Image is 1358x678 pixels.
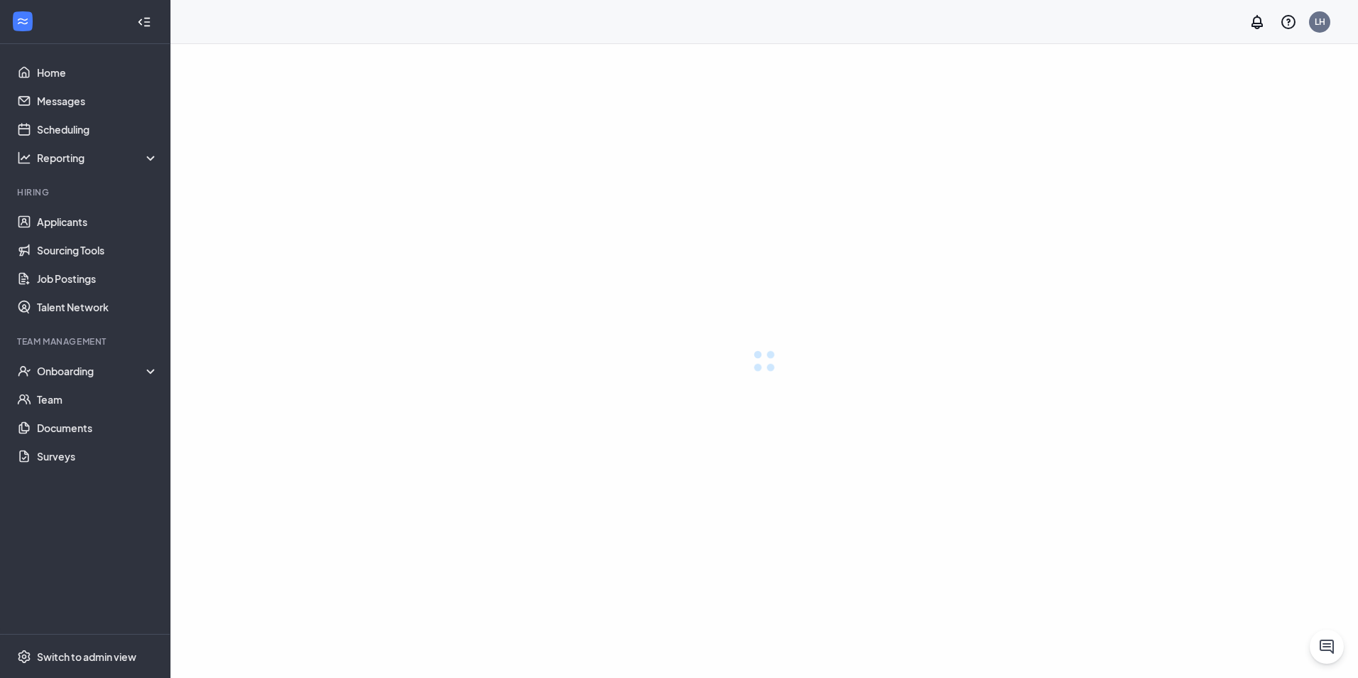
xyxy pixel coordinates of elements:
[1280,14,1297,31] svg: QuestionInfo
[37,385,158,414] a: Team
[1249,14,1266,31] svg: Notifications
[37,442,158,470] a: Surveys
[37,58,158,87] a: Home
[37,236,158,264] a: Sourcing Tools
[37,115,158,144] a: Scheduling
[37,264,158,293] a: Job Postings
[1315,16,1325,28] div: LH
[37,364,159,378] div: Onboarding
[17,335,156,348] div: Team Management
[17,364,31,378] svg: UserCheck
[37,293,158,321] a: Talent Network
[1310,630,1344,664] button: ChatActive
[16,14,30,28] svg: WorkstreamLogo
[1318,638,1335,655] svg: ChatActive
[37,650,136,664] div: Switch to admin view
[37,208,158,236] a: Applicants
[17,151,31,165] svg: Analysis
[37,414,158,442] a: Documents
[17,186,156,198] div: Hiring
[37,151,159,165] div: Reporting
[37,87,158,115] a: Messages
[137,15,151,29] svg: Collapse
[17,650,31,664] svg: Settings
